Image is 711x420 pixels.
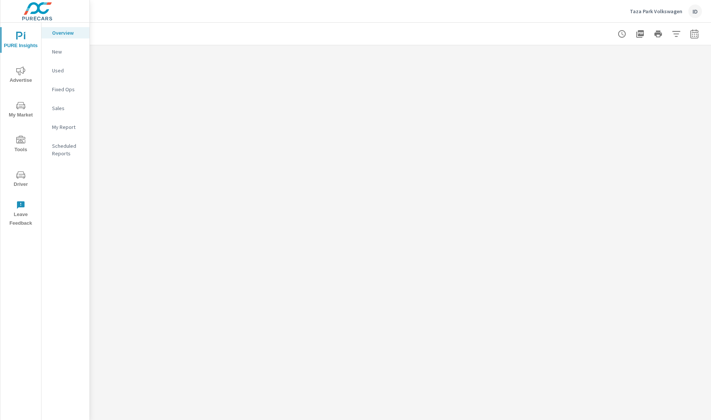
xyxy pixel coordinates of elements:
[3,101,39,120] span: My Market
[688,5,702,18] div: ID
[52,48,83,55] p: New
[42,65,89,76] div: Used
[52,29,83,37] p: Overview
[630,8,682,15] p: Taza Park Volkswagen
[52,67,83,74] p: Used
[669,26,684,41] button: Apply Filters
[42,27,89,38] div: Overview
[42,46,89,57] div: New
[52,142,83,157] p: Scheduled Reports
[52,86,83,93] p: Fixed Ops
[633,26,648,41] button: "Export Report to PDF"
[3,66,39,85] span: Advertise
[42,121,89,133] div: My Report
[687,26,702,41] button: Select Date Range
[3,170,39,189] span: Driver
[3,136,39,154] span: Tools
[42,140,89,159] div: Scheduled Reports
[0,23,41,231] div: nav menu
[52,123,83,131] p: My Report
[42,84,89,95] div: Fixed Ops
[42,103,89,114] div: Sales
[52,104,83,112] p: Sales
[3,201,39,228] span: Leave Feedback
[3,32,39,50] span: PURE Insights
[651,26,666,41] button: Print Report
